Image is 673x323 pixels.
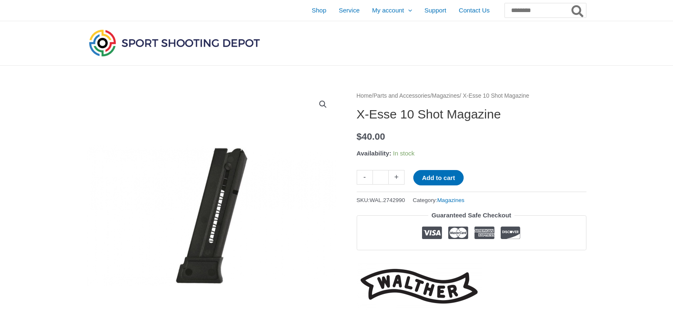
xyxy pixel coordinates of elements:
[373,93,430,99] a: Parts and Accessories
[357,91,586,101] nav: Breadcrumb
[437,197,464,203] a: Magazines
[357,131,385,142] bdi: 40.00
[357,170,373,185] a: -
[570,3,586,17] button: Search
[357,263,482,310] a: Walther
[315,97,330,112] a: View full-screen image gallery
[87,27,262,58] img: Sport Shooting Depot
[370,197,405,203] span: WAL.2742990
[357,195,405,205] span: SKU:
[389,170,405,185] a: +
[413,170,464,185] button: Add to cart
[393,150,415,157] span: In stock
[357,93,372,99] a: Home
[432,93,460,99] a: Magazines
[413,195,464,205] span: Category:
[428,210,515,221] legend: Guaranteed Safe Checkout
[357,131,362,142] span: $
[357,150,392,157] span: Availability:
[357,107,586,122] h1: X-Esse 10 Shot Magazine
[373,170,389,185] input: Product quantity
